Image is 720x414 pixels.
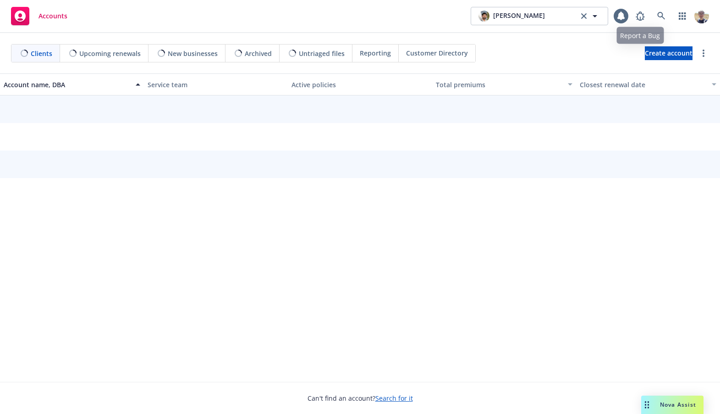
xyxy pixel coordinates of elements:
span: Accounts [38,12,67,20]
div: Account name, DBA [4,80,130,90]
button: Total premiums [432,73,576,95]
span: Clients [31,49,52,58]
div: Closest renewal date [580,80,706,90]
a: Switch app [673,7,692,25]
span: Upcoming renewals [79,49,141,58]
span: Archived [245,49,272,58]
img: photo [478,11,489,22]
div: Total premiums [436,80,562,90]
a: Search for it [375,394,413,403]
span: Untriaged files [299,49,345,58]
div: Drag to move [641,396,653,414]
span: [PERSON_NAME] [493,11,545,22]
button: photo[PERSON_NAME]clear selection [471,7,608,25]
img: photo [694,9,709,23]
a: Search [652,7,671,25]
a: Report a Bug [631,7,649,25]
a: clear selection [578,11,589,22]
span: Create account [645,45,693,62]
div: Service team [148,80,284,90]
button: Nova Assist [641,396,704,414]
a: more [698,48,709,59]
span: Can't find an account? [308,393,413,403]
a: Accounts [7,3,71,29]
div: Active policies [291,80,428,90]
span: Customer Directory [406,48,468,58]
span: New businesses [168,49,218,58]
button: Closest renewal date [576,73,720,95]
button: Service team [144,73,288,95]
span: Nova Assist [660,401,696,408]
button: Active policies [288,73,432,95]
a: Create account [645,46,693,60]
span: Reporting [360,48,391,58]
